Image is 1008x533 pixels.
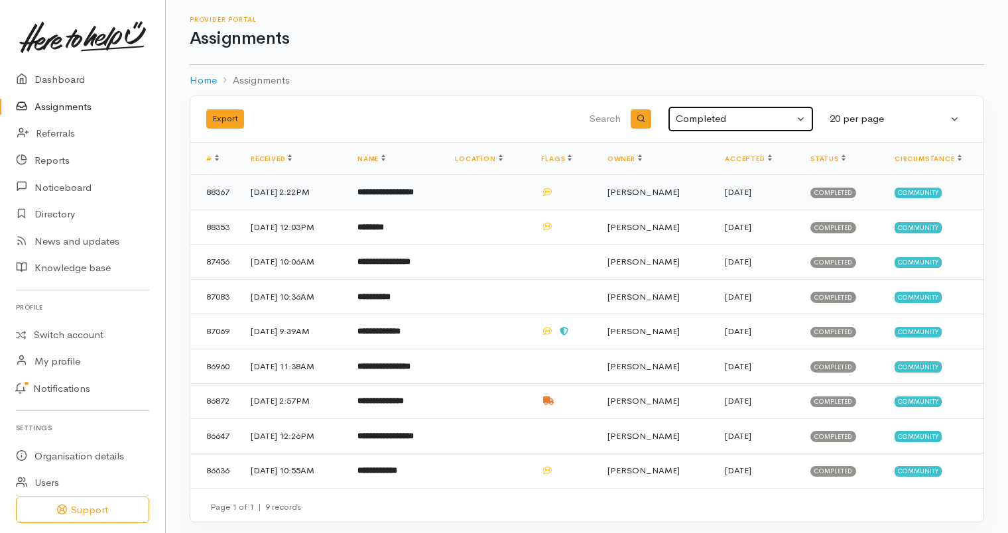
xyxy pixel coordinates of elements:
span: [PERSON_NAME] [607,256,680,267]
span: [PERSON_NAME] [607,221,680,233]
button: 20 per page [822,106,968,132]
a: Flags [541,154,572,163]
a: Circumstance [895,154,962,163]
td: 88353 [190,209,240,245]
span: Completed [810,466,856,477]
td: 88367 [190,175,240,210]
td: [DATE] 10:55AM [240,453,347,488]
td: 86636 [190,453,240,488]
span: [PERSON_NAME] [607,186,680,198]
span: Completed [810,327,856,337]
span: Completed [810,396,856,407]
h6: Settings [16,419,149,437]
a: Home [190,73,217,88]
span: [PERSON_NAME] [607,291,680,302]
td: [DATE] 10:36AM [240,279,347,314]
span: Completed [810,222,856,233]
a: # [206,154,219,163]
time: [DATE] [725,186,751,198]
span: Completed [810,431,856,442]
h6: Profile [16,298,149,316]
input: Search [437,103,623,135]
td: [DATE] 2:57PM [240,384,347,419]
li: Assignments [217,73,290,88]
span: Completed [810,361,856,372]
a: Accepted [725,154,771,163]
nav: breadcrumb [190,65,984,96]
span: Community [895,431,942,442]
td: 87083 [190,279,240,314]
button: Support [16,497,149,524]
span: Community [895,327,942,337]
span: [PERSON_NAME] [607,395,680,406]
span: Completed [810,257,856,268]
td: [DATE] 12:03PM [240,209,347,245]
time: [DATE] [725,256,751,267]
div: 20 per page [830,111,948,127]
span: Completed [810,188,856,198]
a: Name [357,154,385,163]
span: Community [895,466,942,477]
div: Completed [676,111,794,127]
time: [DATE] [725,291,751,302]
td: [DATE] 2:22PM [240,175,347,210]
span: [PERSON_NAME] [607,465,680,476]
time: [DATE] [725,465,751,476]
a: Status [810,154,846,163]
td: 86872 [190,384,240,419]
span: Community [895,396,942,407]
span: [PERSON_NAME] [607,326,680,337]
span: [PERSON_NAME] [607,361,680,372]
time: [DATE] [725,430,751,442]
span: Community [895,222,942,233]
small: Page 1 of 1 9 records [210,501,301,512]
td: 87069 [190,314,240,349]
time: [DATE] [725,326,751,337]
h6: Provider Portal [190,16,984,23]
button: Completed [668,106,814,132]
a: Owner [607,154,642,163]
td: 87456 [190,245,240,280]
h1: Assignments [190,29,984,48]
time: [DATE] [725,221,751,233]
td: [DATE] 11:38AM [240,349,347,384]
time: [DATE] [725,361,751,372]
span: Community [895,257,942,268]
span: | [258,501,261,512]
span: Community [895,188,942,198]
a: Location [455,154,502,163]
td: [DATE] 12:26PM [240,418,347,453]
button: Export [206,109,244,129]
td: 86647 [190,418,240,453]
time: [DATE] [725,395,751,406]
td: [DATE] 10:06AM [240,245,347,280]
span: Community [895,292,942,302]
span: Completed [810,292,856,302]
td: [DATE] 9:39AM [240,314,347,349]
span: [PERSON_NAME] [607,430,680,442]
a: Received [251,154,292,163]
span: Community [895,361,942,372]
td: 86960 [190,349,240,384]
